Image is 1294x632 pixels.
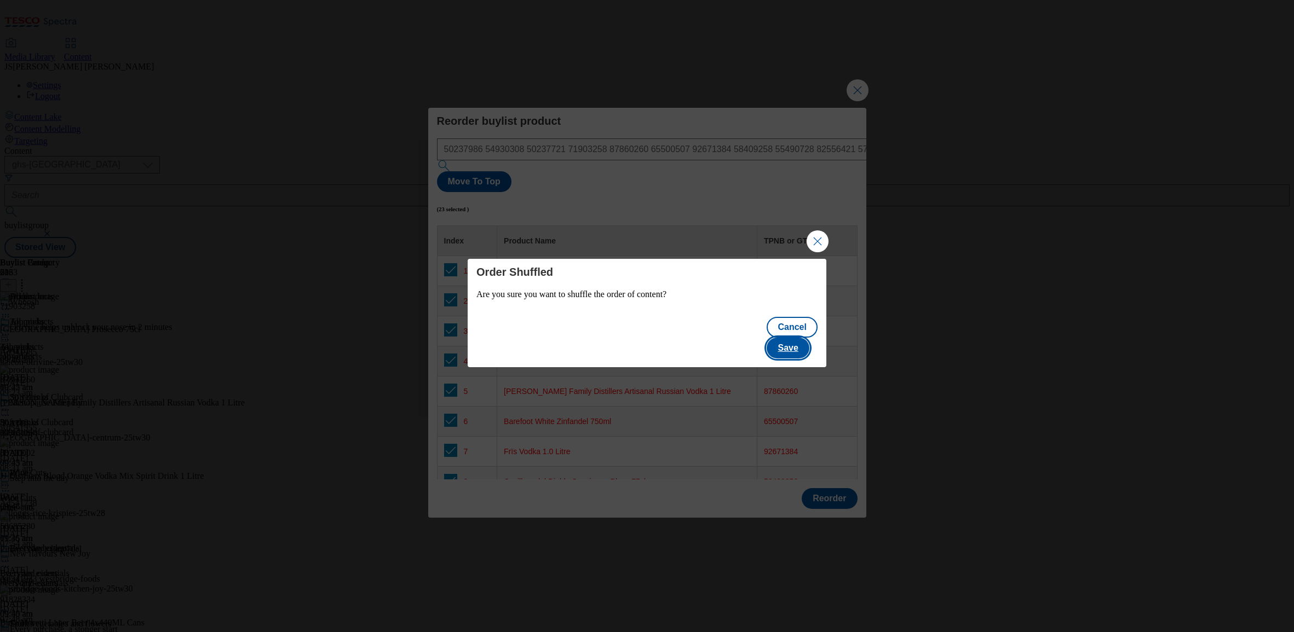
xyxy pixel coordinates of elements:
div: Modal [468,259,826,367]
button: Cancel [767,317,817,338]
h4: Order Shuffled [476,265,818,279]
button: Save [767,338,809,358]
p: Are you sure you want to shuffle the order of content? [476,289,818,299]
button: Close Modal [807,230,829,252]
